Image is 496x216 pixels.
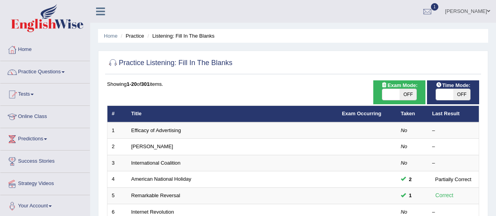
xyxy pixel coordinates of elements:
[107,139,127,155] td: 2
[107,80,479,88] div: Showing of items.
[131,209,174,215] a: Internet Revolution
[401,209,407,215] em: No
[400,89,417,100] span: OFF
[406,191,415,200] span: You can still take this question
[432,191,457,200] div: Correct
[0,128,90,148] a: Predictions
[104,33,118,39] a: Home
[107,171,127,188] td: 4
[432,143,474,151] div: –
[131,143,173,149] a: [PERSON_NAME]
[428,106,479,122] th: Last Result
[127,81,137,87] b: 1-20
[0,173,90,192] a: Strategy Videos
[433,81,474,89] span: Time Mode:
[396,106,428,122] th: Taken
[453,89,471,100] span: OFF
[373,80,425,104] div: Show exams occurring in exams
[107,155,127,171] td: 3
[0,151,90,170] a: Success Stories
[107,122,127,139] td: 1
[131,176,191,182] a: American National Holiday
[0,195,90,215] a: Your Account
[0,106,90,125] a: Online Class
[107,188,127,204] td: 5
[401,143,407,149] em: No
[401,160,407,166] em: No
[342,111,381,116] a: Exam Occurring
[401,127,407,133] em: No
[127,106,338,122] th: Title
[131,192,180,198] a: Remarkable Reversal
[0,83,90,103] a: Tests
[107,106,127,122] th: #
[406,175,415,183] span: You can still take this question
[432,175,474,183] div: Partially Correct
[432,209,474,216] div: –
[141,81,150,87] b: 301
[432,160,474,167] div: –
[378,81,421,89] span: Exam Mode:
[107,57,233,69] h2: Practice Listening: Fill In The Blanks
[131,160,181,166] a: International Coalition
[119,32,144,40] li: Practice
[145,32,214,40] li: Listening: Fill In The Blanks
[432,127,474,134] div: –
[0,61,90,81] a: Practice Questions
[131,127,181,133] a: Efficacy of Advertising
[0,39,90,58] a: Home
[431,3,439,11] span: 1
